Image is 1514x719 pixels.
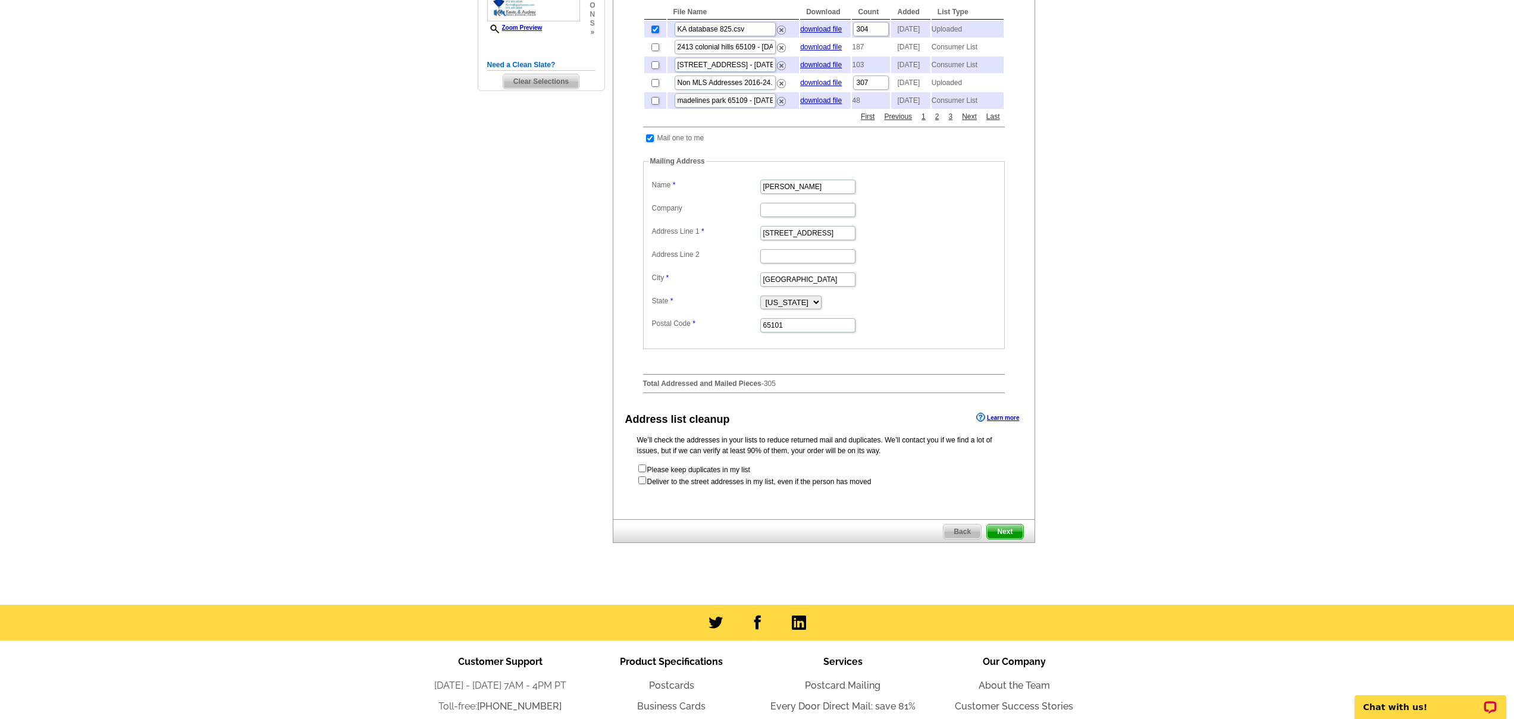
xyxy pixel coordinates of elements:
[976,413,1019,422] a: Learn more
[932,56,1004,73] td: Consumer List
[983,656,1046,667] span: Our Company
[652,318,759,329] label: Postal Code
[590,28,595,37] span: »
[852,92,890,109] td: 48
[852,56,890,73] td: 103
[487,59,595,71] h5: Need a Clean Slate?
[891,21,930,37] td: [DATE]
[858,111,877,122] a: First
[891,74,930,91] td: [DATE]
[800,25,842,33] a: download file
[590,19,595,28] span: s
[620,656,723,667] span: Product Specifications
[955,701,1073,712] a: Customer Success Stories
[959,111,980,122] a: Next
[652,180,759,190] label: Name
[891,5,930,20] th: Added
[637,435,1011,456] p: We’ll check the addresses in your lists to reduce returned mail and duplicates. We’ll contact you...
[945,111,955,122] a: 3
[979,680,1050,691] a: About the Team
[652,249,759,260] label: Address Line 2
[625,412,730,428] div: Address list cleanup
[590,1,595,10] span: o
[637,463,1011,487] form: Please keep duplicates in my list Deliver to the street addresses in my list, even if the person ...
[919,111,929,122] a: 1
[881,111,915,122] a: Previous
[652,296,759,306] label: State
[852,39,890,55] td: 187
[932,74,1004,91] td: Uploaded
[643,379,761,388] strong: Total Addressed and Mailed Pieces
[891,39,930,55] td: [DATE]
[800,43,842,51] a: download file
[805,680,880,691] a: Postcard Mailing
[652,226,759,237] label: Address Line 1
[777,26,786,34] img: delete.png
[800,79,842,87] a: download file
[637,701,706,712] a: Business Cards
[652,272,759,283] label: City
[777,41,786,49] a: Remove this list
[891,56,930,73] td: [DATE]
[667,5,800,20] th: File Name
[777,97,786,106] img: delete.png
[764,379,776,388] span: 305
[503,74,579,89] span: Clear Selections
[932,39,1004,55] td: Consumer List
[983,111,1003,122] a: Last
[777,77,786,85] a: Remove this list
[932,111,942,122] a: 2
[649,680,694,691] a: Postcards
[932,5,1004,20] th: List Type
[649,156,706,167] legend: Mailing Address
[777,61,786,70] img: delete.png
[800,61,842,69] a: download file
[800,5,851,20] th: Download
[777,23,786,32] a: Remove this list
[932,92,1004,109] td: Consumer List
[415,679,586,693] li: [DATE] - [DATE] 7AM - 4PM PT
[823,656,863,667] span: Services
[777,59,786,67] a: Remove this list
[987,525,1023,539] span: Next
[487,24,543,31] a: Zoom Preview
[458,656,543,667] span: Customer Support
[477,701,562,712] a: [PHONE_NUMBER]
[852,5,890,20] th: Count
[943,524,982,539] a: Back
[590,10,595,19] span: n
[943,525,981,539] span: Back
[777,43,786,52] img: delete.png
[800,96,842,105] a: download file
[657,132,705,144] td: Mail one to me
[891,92,930,109] td: [DATE]
[1347,682,1514,719] iframe: LiveChat chat widget
[777,95,786,103] a: Remove this list
[777,79,786,88] img: delete.png
[652,203,759,213] label: Company
[415,699,586,714] li: Toll-free:
[770,701,916,712] a: Every Door Direct Mail: save 81%
[932,21,1004,37] td: Uploaded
